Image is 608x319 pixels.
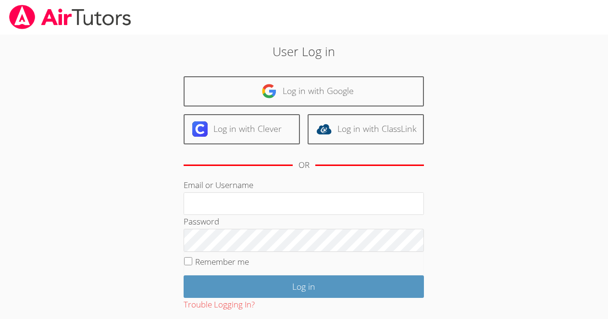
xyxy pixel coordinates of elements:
button: Trouble Logging In? [184,298,255,312]
img: airtutors_banner-c4298cdbf04f3fff15de1276eac7730deb9818008684d7c2e4769d2f7ddbe033.png [8,5,132,29]
label: Remember me [195,256,249,267]
h2: User Log in [140,42,468,60]
label: Email or Username [184,179,253,190]
div: OR [298,158,310,172]
img: clever-logo-6eab21bc6e7a338710f1a6ff85c0baf02591cd810cc4098c63d3a4b26e2feb20.svg [192,121,208,137]
a: Log in with Clever [184,114,300,144]
a: Log in with Google [184,76,424,106]
a: Log in with ClassLink [308,114,424,144]
input: Log in [184,275,424,298]
img: google-logo-50288ca7cdecda66e5e0955fdab243c47b7ad437acaf1139b6f446037453330a.svg [261,83,277,99]
label: Password [184,216,219,227]
img: classlink-logo-d6bb404cc1216ec64c9a2012d9dc4662098be43eaf13dc465df04b49fa7ab582.svg [316,121,332,137]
